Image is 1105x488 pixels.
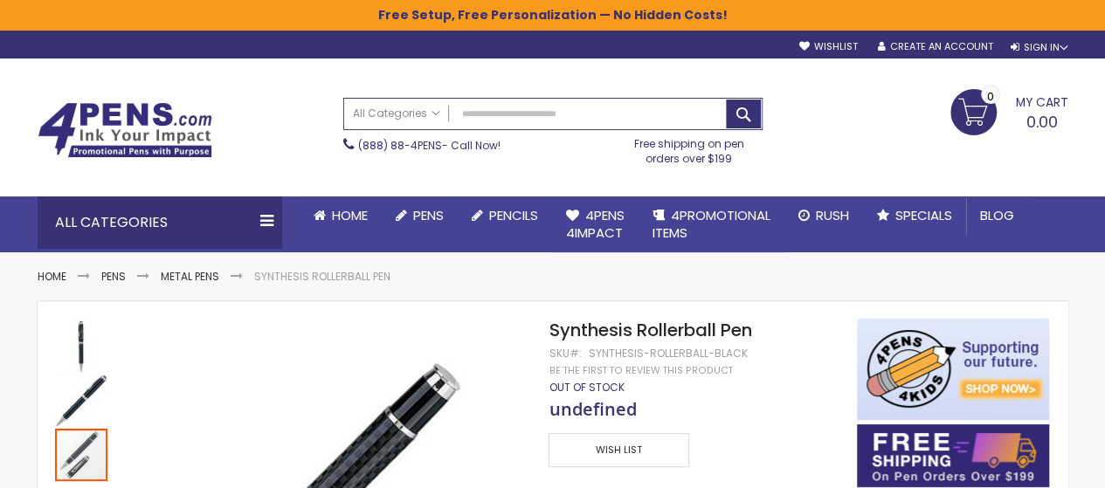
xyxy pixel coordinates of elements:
a: All Categories [344,99,449,127]
span: Rush [816,206,849,224]
a: Be the first to review this product [549,364,732,377]
a: 4PROMOTIONALITEMS [639,196,784,253]
a: Pens [101,269,126,284]
img: Synthesis Rollerball Pen [55,375,107,427]
span: 0 [987,88,994,105]
span: Pens [413,206,444,224]
div: Synthesis Rollerball Pen [55,319,109,373]
span: undefined [549,397,636,421]
img: 4Pens Custom Pens and Promotional Products [38,102,212,158]
span: 4Pens 4impact [566,206,625,242]
span: Wish List [549,433,688,467]
a: Home [38,269,66,284]
a: Rush [784,196,863,235]
span: All Categories [353,107,440,120]
a: 0.00 0 [950,89,1068,133]
li: Synthesis Rollerball Pen [254,270,390,284]
div: Sign In [1010,41,1067,54]
a: Home [300,196,382,235]
a: Wish List [549,433,694,467]
div: Synthesis Rollerball Pen [55,373,109,427]
span: Specials [895,206,952,224]
span: Out of stock [549,380,624,395]
span: Pencils [489,206,538,224]
a: Specials [863,196,966,235]
a: (888) 88-4PENS [358,138,442,153]
div: Free shipping on pen orders over $199 [616,130,763,165]
div: Synthesis Rollerball Pen [55,427,107,481]
a: Pens [382,196,458,235]
img: 4pens 4 kids [857,319,1049,420]
div: All Categories [38,196,282,249]
img: Free shipping on orders over $199 [857,424,1049,487]
a: Metal Pens [161,269,219,284]
span: 4PROMOTIONAL ITEMS [653,206,770,242]
a: Pencils [458,196,552,235]
a: Create an Account [877,40,992,53]
span: Home [332,206,368,224]
div: Availability [549,381,624,395]
a: Wishlist [798,40,857,53]
div: Synthesis-Rollerball-Black [588,347,747,361]
span: - Call Now! [358,138,501,153]
a: 4Pens4impact [552,196,639,253]
span: 0.00 [1026,111,1058,133]
span: Synthesis Rollerball Pen [549,318,751,342]
img: Synthesis Rollerball Pen [55,320,107,373]
strong: SKU [549,346,581,361]
a: Blog [966,196,1028,235]
span: Blog [980,206,1014,224]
